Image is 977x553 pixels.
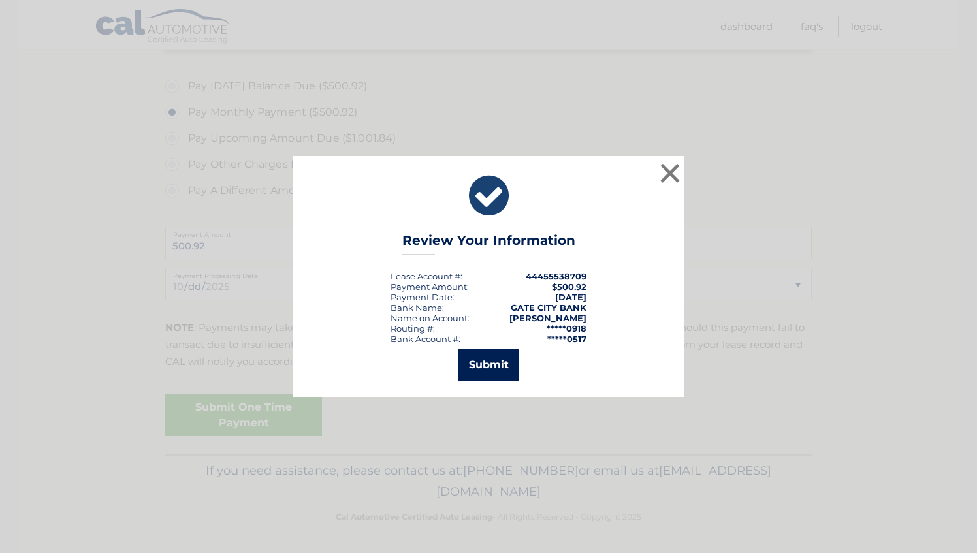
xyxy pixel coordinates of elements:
[391,302,444,313] div: Bank Name:
[511,302,586,313] strong: GATE CITY BANK
[391,334,460,344] div: Bank Account #:
[391,323,435,334] div: Routing #:
[391,292,453,302] span: Payment Date
[657,160,683,186] button: ×
[391,271,462,281] div: Lease Account #:
[391,313,470,323] div: Name on Account:
[391,292,455,302] div: :
[402,232,575,255] h3: Review Your Information
[526,271,586,281] strong: 44455538709
[458,349,519,381] button: Submit
[555,292,586,302] span: [DATE]
[509,313,586,323] strong: [PERSON_NAME]
[391,281,469,292] div: Payment Amount:
[552,281,586,292] span: $500.92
